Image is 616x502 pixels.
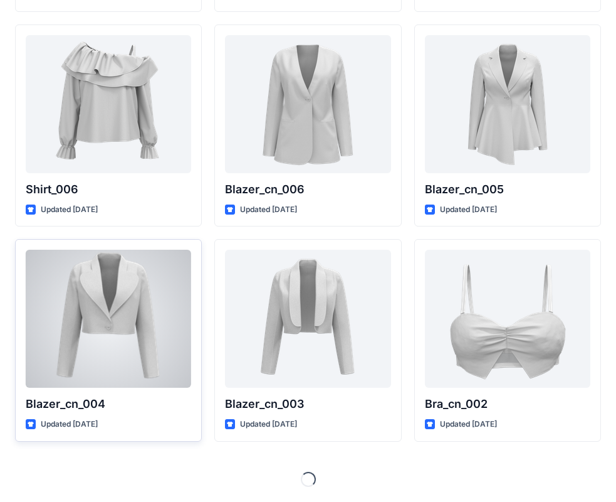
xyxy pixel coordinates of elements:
p: Blazer_cn_006 [225,181,390,198]
a: Blazer_cn_003 [225,250,390,388]
a: Blazer_cn_004 [26,250,191,388]
p: Blazer_cn_005 [425,181,590,198]
a: Blazer_cn_006 [225,35,390,173]
p: Updated [DATE] [240,418,297,431]
p: Bra_cn_002 [425,395,590,413]
a: Shirt_006 [26,35,191,173]
p: Shirt_006 [26,181,191,198]
a: Bra_cn_002 [425,250,590,388]
a: Blazer_cn_005 [425,35,590,173]
p: Updated [DATE] [440,203,497,216]
p: Updated [DATE] [41,203,98,216]
p: Updated [DATE] [240,203,297,216]
p: Updated [DATE] [440,418,497,431]
p: Blazer_cn_004 [26,395,191,413]
p: Updated [DATE] [41,418,98,431]
p: Blazer_cn_003 [225,395,390,413]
